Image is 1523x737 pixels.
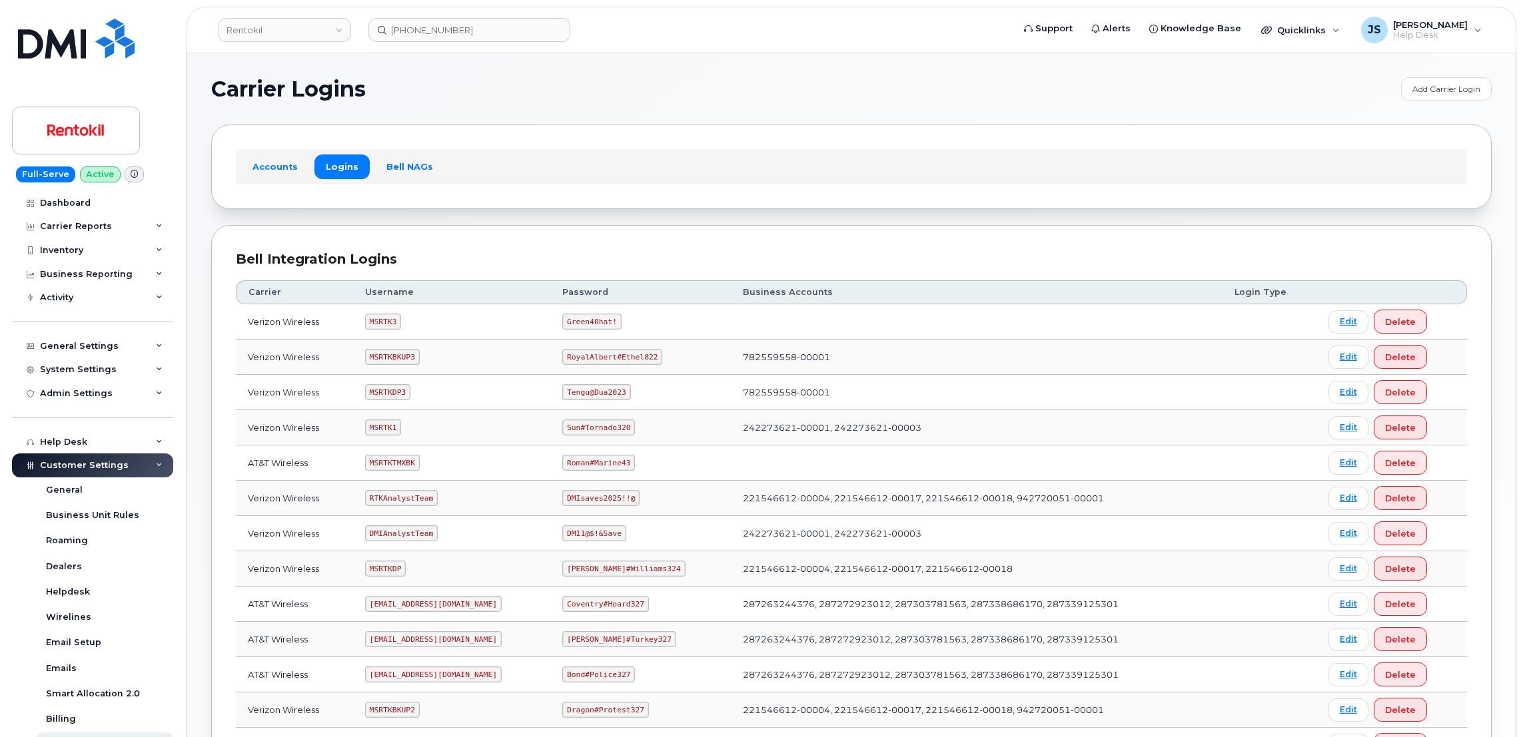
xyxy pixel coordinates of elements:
td: 287263244376, 287272923012, 287303781563, 287338686170, 287339125301 [731,657,1223,692]
a: Edit [1328,557,1368,581]
code: MSRTK1 [365,419,401,435]
a: Accounts [241,154,309,178]
td: 242273621-00001, 242273621-00003 [731,410,1223,445]
a: Edit [1328,451,1368,475]
code: MSRTKDP [365,561,406,577]
span: Delete [1385,351,1416,364]
span: Delete [1385,457,1416,469]
span: Carrier Logins [211,79,366,99]
code: MSRTK3 [365,314,401,330]
code: Sun#Tornado320 [562,419,635,435]
td: Verizon Wireless [236,340,353,375]
th: Username [353,280,550,304]
td: 287263244376, 287272923012, 287303781563, 287338686170, 287339125301 [731,622,1223,657]
td: Verizon Wireless [236,692,353,728]
td: 782559558-00001 [731,375,1223,410]
span: Delete [1385,527,1416,540]
code: [EMAIL_ADDRESS][DOMAIN_NAME] [365,596,502,612]
code: MSRTKDP3 [365,384,410,400]
a: Edit [1328,663,1368,686]
span: Delete [1385,563,1416,575]
span: Delete [1385,633,1416,646]
code: Coventry#Hoard327 [562,596,649,612]
span: Delete [1385,492,1416,505]
button: Delete [1374,380,1427,404]
td: 242273621-00001, 242273621-00003 [731,516,1223,551]
th: Business Accounts [731,280,1223,304]
button: Delete [1374,521,1427,545]
code: DMI1@$!&Save [562,525,626,541]
a: Edit [1328,698,1368,722]
code: DMIsaves2025!!@ [562,490,640,506]
td: Verizon Wireless [236,516,353,551]
td: 221546612-00004, 221546612-00017, 221546612-00018, 942720051-00001 [731,692,1223,728]
code: MSRTKBKUP3 [365,349,420,365]
span: Delete [1385,668,1416,681]
th: Login Type [1223,280,1316,304]
span: Delete [1385,421,1416,434]
button: Delete [1374,592,1427,616]
span: Delete [1385,316,1416,328]
a: Edit [1328,310,1368,334]
a: Add Carrier Login [1401,77,1492,101]
code: RoyalAlbert#Ethel822 [562,349,662,365]
code: DMIAnalystTeam [365,525,438,541]
td: 287263244376, 287272923012, 287303781563, 287338686170, 287339125301 [731,587,1223,622]
a: Edit [1328,487,1368,510]
code: [PERSON_NAME]#Williams324 [562,561,685,577]
div: Bell Integration Logins [236,250,1467,269]
td: AT&T Wireless [236,657,353,692]
a: Edit [1328,381,1368,404]
button: Delete [1374,662,1427,686]
td: 782559558-00001 [731,340,1223,375]
code: [PERSON_NAME]#Turkey327 [562,631,676,647]
button: Delete [1374,345,1427,369]
td: Verizon Wireless [236,410,353,445]
td: AT&T Wireless [236,587,353,622]
td: Verizon Wireless [236,375,353,410]
code: Bond#Police327 [562,666,635,682]
td: AT&T Wireless [236,445,353,481]
iframe: Messenger Launcher [1465,679,1513,727]
a: Edit [1328,346,1368,369]
code: Green40hat! [562,314,622,330]
code: MSRTKBKUP2 [365,702,420,718]
td: AT&T Wireless [236,622,353,657]
td: Verizon Wireless [236,304,353,340]
a: Edit [1328,593,1368,616]
span: Delete [1385,704,1416,716]
td: Verizon Wireless [236,551,353,587]
code: RTKAnalystTeam [365,490,438,506]
button: Delete [1374,310,1427,334]
a: Edit [1328,522,1368,545]
a: Bell NAGs [375,154,444,178]
code: Roman#Marine43 [562,455,635,471]
a: Edit [1328,416,1368,439]
th: Password [550,280,731,304]
code: [EMAIL_ADDRESS][DOMAIN_NAME] [365,631,502,647]
code: Tengu@Dua2023 [562,384,630,400]
td: 221546612-00004, 221546612-00017, 221546612-00018, 942720051-00001 [731,481,1223,516]
code: MSRTKTMXBK [365,455,420,471]
span: Delete [1385,598,1416,611]
button: Delete [1374,451,1427,475]
button: Delete [1374,627,1427,651]
a: Edit [1328,628,1368,651]
button: Delete [1374,415,1427,439]
code: [EMAIL_ADDRESS][DOMAIN_NAME] [365,666,502,682]
button: Delete [1374,698,1427,722]
span: Delete [1385,386,1416,399]
button: Delete [1374,486,1427,510]
a: Logins [314,154,370,178]
td: 221546612-00004, 221546612-00017, 221546612-00018 [731,551,1223,587]
button: Delete [1374,557,1427,581]
td: Verizon Wireless [236,481,353,516]
th: Carrier [236,280,353,304]
code: Dragon#Protest327 [562,702,649,718]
